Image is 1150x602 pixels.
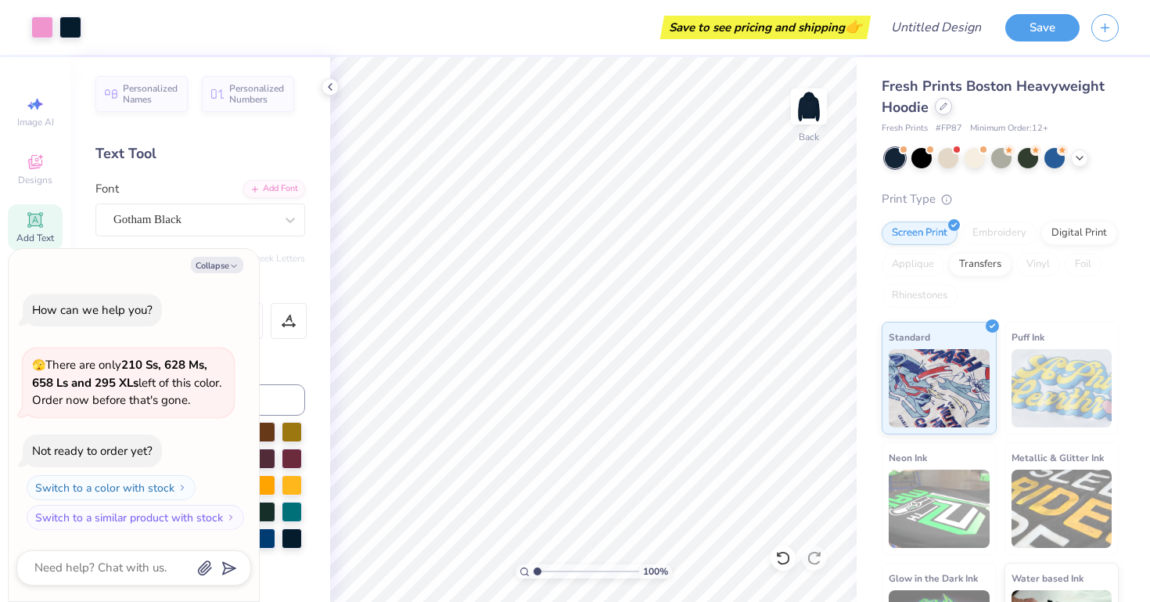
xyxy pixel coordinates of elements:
[793,91,825,122] img: Back
[27,505,244,530] button: Switch to a similar product with stock
[191,257,243,273] button: Collapse
[664,16,867,39] div: Save to see pricing and shipping
[882,122,928,135] span: Fresh Prints
[1041,222,1117,245] div: Digital Print
[1065,253,1101,276] div: Foil
[1012,470,1112,548] img: Metallic & Glitter Ink
[962,222,1037,245] div: Embroidery
[1012,449,1104,466] span: Metallic & Glitter Ink
[879,12,994,43] input: Untitled Design
[1005,14,1080,41] button: Save
[1012,329,1044,345] span: Puff Ink
[882,284,958,308] div: Rhinestones
[32,302,153,318] div: How can we help you?
[970,122,1048,135] span: Minimum Order: 12 +
[643,564,668,579] span: 100 %
[889,349,990,427] img: Standard
[27,475,196,500] button: Switch to a color with stock
[845,17,862,36] span: 👉
[799,130,819,144] div: Back
[32,357,207,391] strong: 210 Ss, 628 Ms, 658 Ls and 295 XLs
[1012,349,1112,427] img: Puff Ink
[936,122,962,135] span: # FP87
[123,83,178,105] span: Personalized Names
[32,357,221,408] span: There are only left of this color. Order now before that's gone.
[32,358,45,373] span: 🫣
[1012,570,1084,586] span: Water based Ink
[226,513,235,522] img: Switch to a similar product with stock
[1016,253,1060,276] div: Vinyl
[889,570,978,586] span: Glow in the Dark Ink
[18,174,52,186] span: Designs
[229,83,285,105] span: Personalized Numbers
[95,180,119,198] label: Font
[882,190,1119,208] div: Print Type
[949,253,1012,276] div: Transfers
[32,443,153,459] div: Not ready to order yet?
[882,222,958,245] div: Screen Print
[889,470,990,548] img: Neon Ink
[17,116,54,128] span: Image AI
[882,77,1105,117] span: Fresh Prints Boston Heavyweight Hoodie
[882,253,944,276] div: Applique
[243,180,305,198] div: Add Font
[16,232,54,244] span: Add Text
[95,143,305,164] div: Text Tool
[178,483,187,492] img: Switch to a color with stock
[889,449,927,466] span: Neon Ink
[889,329,930,345] span: Standard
